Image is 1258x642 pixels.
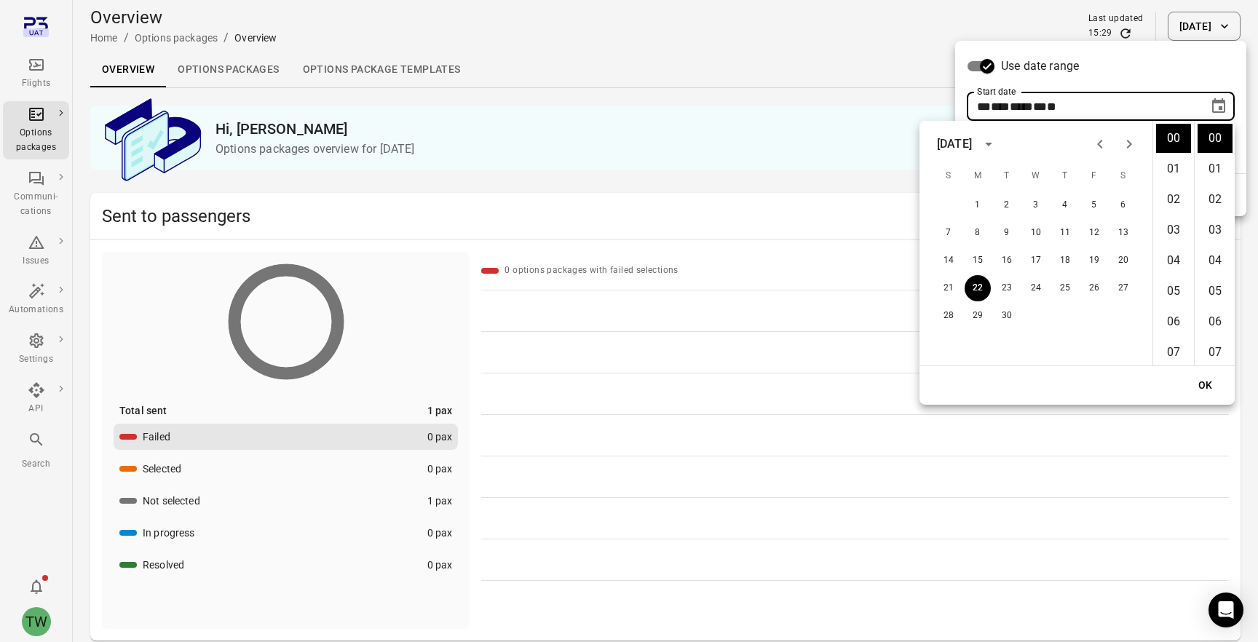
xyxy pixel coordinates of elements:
[1156,277,1191,306] li: 5 hours
[1081,162,1107,191] span: Friday
[1156,124,1191,153] li: 0 hours
[1156,246,1191,275] li: 4 hours
[1023,162,1049,191] span: Wednesday
[1001,58,1079,75] span: Use date range
[994,220,1020,246] button: 9
[965,275,991,301] button: 22
[1198,277,1233,306] li: 5 minutes
[1198,338,1233,367] li: 7 minutes
[965,247,991,274] button: 15
[1198,307,1233,336] li: 6 minutes
[1010,101,1033,112] span: Year
[994,162,1020,191] span: Tuesday
[994,247,1020,274] button: 16
[1156,338,1191,367] li: 7 hours
[1198,246,1233,275] li: 4 minutes
[1023,192,1049,218] button: 3
[935,303,962,329] button: 28
[1110,220,1136,246] button: 13
[994,192,1020,218] button: 2
[1194,121,1235,365] ul: Select minutes
[935,275,962,301] button: 21
[1033,101,1047,112] span: Hours
[1198,124,1233,153] li: 0 minutes
[1047,101,1056,112] span: Minutes
[976,132,1001,156] button: calendar view is open, switch to year view
[1153,121,1194,365] ul: Select hours
[965,192,991,218] button: 1
[1204,92,1233,121] button: Choose date, selected date is Sep 22, 2025
[1198,154,1233,183] li: 1 minutes
[1081,220,1107,246] button: 12
[965,162,991,191] span: Monday
[1198,185,1233,214] li: 2 minutes
[935,162,962,191] span: Sunday
[935,220,962,246] button: 7
[1182,372,1229,399] button: OK
[1052,192,1078,218] button: 4
[1052,220,1078,246] button: 11
[994,303,1020,329] button: 30
[1198,215,1233,245] li: 3 minutes
[1023,247,1049,274] button: 17
[1081,275,1107,301] button: 26
[1052,247,1078,274] button: 18
[965,303,991,329] button: 29
[1110,247,1136,274] button: 20
[1085,130,1115,159] button: Previous month
[1110,192,1136,218] button: 6
[977,101,991,112] span: Day
[994,275,1020,301] button: 23
[1052,162,1078,191] span: Thursday
[937,135,972,153] div: [DATE]
[1023,220,1049,246] button: 10
[1156,307,1191,336] li: 6 hours
[1023,275,1049,301] button: 24
[977,85,1016,98] label: Start date
[1081,247,1107,274] button: 19
[1081,192,1107,218] button: 5
[935,247,962,274] button: 14
[1156,154,1191,183] li: 1 hours
[1110,162,1136,191] span: Saturday
[1156,215,1191,245] li: 3 hours
[1110,275,1136,301] button: 27
[965,220,991,246] button: 8
[1115,130,1144,159] button: Next month
[1208,593,1243,627] div: Open Intercom Messenger
[991,101,1010,112] span: Month
[1156,185,1191,214] li: 2 hours
[1052,275,1078,301] button: 25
